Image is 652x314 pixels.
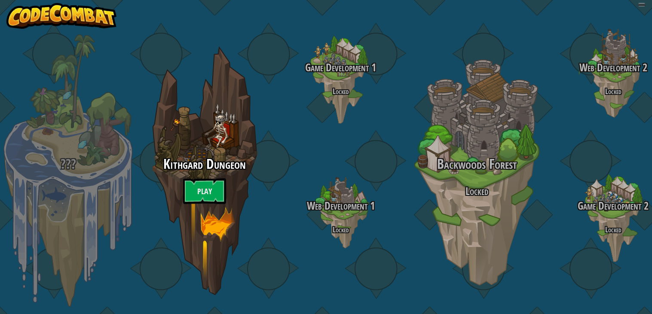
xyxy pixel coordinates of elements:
img: CodeCombat - Learn how to code by playing a game [6,3,116,29]
span: Backwoods Forest [437,155,517,173]
h3: Locked [409,186,545,197]
span: Web Development 2 [579,60,647,75]
a: Play [183,178,226,204]
span: Game Development 1 [305,60,376,75]
h4: Locked [272,87,409,95]
h4: Locked [272,226,409,234]
button: Adjust volume [638,3,646,6]
span: Game Development 2 [578,198,649,213]
span: Web Development 1 [307,198,375,213]
span: Kithgard Dungeon [163,155,246,173]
